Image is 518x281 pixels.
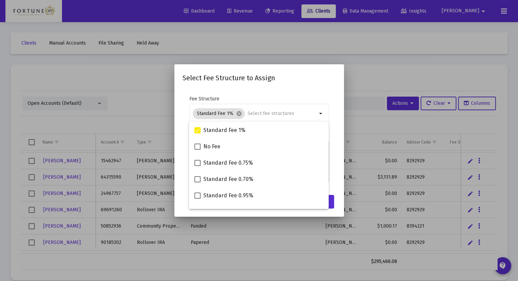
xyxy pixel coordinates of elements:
mat-chip: Standard Fee 1% [193,108,245,119]
mat-icon: cancel [236,111,242,117]
mat-icon: arrow_drop_down [317,110,325,118]
mat-chip-list: Selection [193,107,317,120]
span: Standard Fee 0.95% [203,192,253,200]
label: Fee Structure [189,96,219,102]
span: No Fee [203,143,220,151]
span: Standard Fee 0.75% [203,159,253,167]
span: Standard Fee 0.50% [203,208,253,216]
input: Select fee structures [248,111,317,116]
span: Standard Fee 0.70% [203,175,253,183]
h2: Select Fee Structure to Assign [183,72,336,83]
span: Standard Fee 1% [203,126,246,134]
